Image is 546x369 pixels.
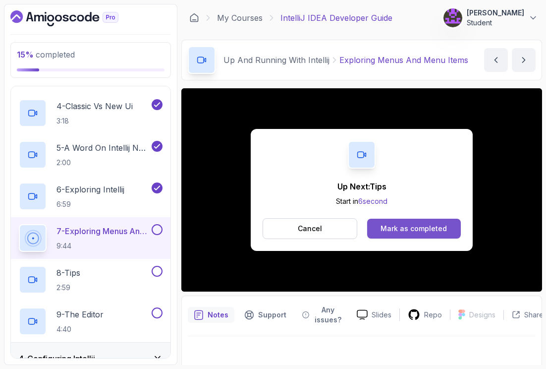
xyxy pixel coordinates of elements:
p: Cancel [298,224,322,234]
p: Any issues? [313,305,343,325]
button: 8-Tips2:59 [19,266,163,294]
p: Share [524,310,544,320]
p: Start in [336,196,387,206]
button: 9-The Editor4:40 [19,307,163,335]
img: user profile image [443,8,462,27]
p: Exploring Menus And Menu Items [339,54,468,66]
button: previous content [484,48,508,72]
span: 15 % [17,50,34,60]
h3: 4 - Configuring Intellij [19,353,95,365]
iframe: To enrich screen reader interactions, please activate Accessibility in Grammarly extension settings [181,88,542,292]
a: Slides [349,309,399,320]
p: 8 - Tips [56,267,80,279]
span: 6 second [358,197,387,205]
p: [PERSON_NAME] [467,8,524,18]
div: Mark as completed [381,224,447,234]
p: 3:18 [56,116,133,126]
p: Repo [424,310,442,320]
p: Up Next: Tips [336,181,387,192]
p: 6:59 [56,199,124,209]
button: 6-Exploring Intellij6:59 [19,183,163,210]
p: 2:59 [56,283,80,293]
a: Repo [400,308,450,321]
button: user profile image[PERSON_NAME]Student [443,8,538,28]
button: Support button [238,302,292,328]
button: next content [512,48,536,72]
p: Student [467,18,524,28]
button: Mark as completed [367,219,461,239]
p: 5 - A Word On Intellij New Vs Classic Ui [56,142,150,154]
p: Support [258,310,286,320]
button: 4-Classic Vs New Ui3:18 [19,99,163,127]
p: 7 - Exploring Menus And Menu Items [56,225,150,237]
p: 6 - Exploring Intellij [56,184,124,195]
button: 5-A Word On Intellij New Vs Classic Ui2:00 [19,141,163,169]
p: 4 - Classic Vs New Ui [56,100,133,112]
p: 9:44 [56,241,150,251]
p: 9 - The Editor [56,308,104,320]
a: My Courses [217,12,263,24]
p: Slides [372,310,391,320]
button: Share [503,310,544,320]
a: Dashboard [189,13,199,23]
p: IntelliJ IDEA Developer Guide [280,12,392,24]
p: 4:40 [56,324,104,334]
span: completed [17,50,75,60]
button: Feedback button [296,302,349,328]
button: notes button [188,302,234,328]
p: 2:00 [56,158,150,168]
a: Dashboard [10,10,141,26]
button: 7-Exploring Menus And Menu Items9:44 [19,224,163,252]
p: Notes [208,310,228,320]
button: Cancel [263,218,357,239]
p: Up And Running With Intellij [223,54,329,66]
p: Designs [469,310,495,320]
